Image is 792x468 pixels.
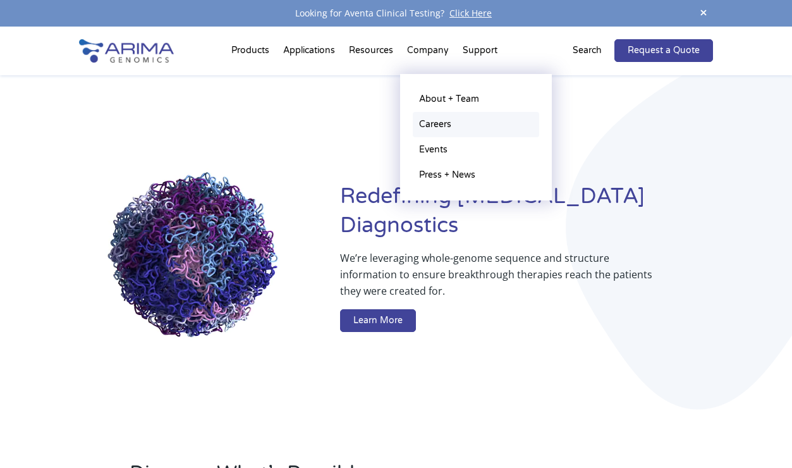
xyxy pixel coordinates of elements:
a: About + Team [413,87,539,112]
a: Press + News [413,163,539,188]
p: Search [573,42,602,59]
iframe: Chat Widget [729,407,792,468]
p: We’re leveraging whole-genome sequence and structure information to ensure breakthrough therapies... [340,250,662,309]
a: Careers [413,112,539,137]
a: Request a Quote [614,39,713,62]
img: Arima-Genomics-logo [79,39,174,63]
a: Click Here [444,7,497,19]
a: Events [413,137,539,163]
div: Looking for Aventa Clinical Testing? [79,5,712,22]
h1: Redefining [MEDICAL_DATA] Diagnostics [340,182,712,250]
a: Learn More [340,309,416,332]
